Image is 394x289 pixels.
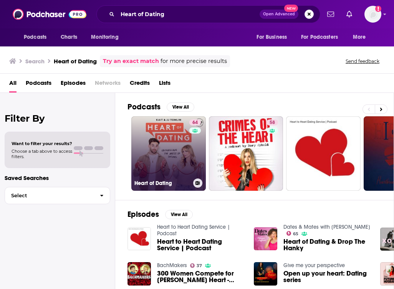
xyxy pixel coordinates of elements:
span: 300 Women Compete for [PERSON_NAME] Heart - Dating Show (Round 1) [157,270,245,283]
a: EpisodesView All [127,210,193,219]
img: Heart to Heart Dating Service | Podcast [127,227,151,251]
span: Select [5,193,94,198]
span: For Podcasters [301,32,338,43]
span: for more precise results [161,57,227,66]
a: 65 [286,231,299,236]
h2: Episodes [127,210,159,219]
img: Podchaser - Follow, Share and Rate Podcasts [13,7,86,21]
img: Open up your heart: Dating series [254,262,277,286]
a: Give me your perspective [283,262,345,269]
a: BachMakers [157,262,187,269]
a: Lists [159,77,171,92]
a: 37 [190,263,202,268]
span: Networks [95,77,121,92]
a: Podcasts [26,77,51,92]
a: Dates & Mates with Damona Hoffman [283,224,370,230]
a: 58 [267,119,278,126]
a: 58 [209,116,283,191]
a: Try an exact match [103,57,159,66]
a: Open up your heart: Dating series [283,270,371,283]
img: Heart of Dating & Drop The Hanky [254,227,277,251]
button: View All [167,102,194,112]
input: Search podcasts, credits, & more... [118,8,260,20]
span: Monitoring [91,32,118,43]
a: 300 Women Compete for Austin’s Heart - Dating Show (Round 1) [157,270,245,283]
span: 37 [197,264,202,268]
button: Select [5,187,110,204]
span: 65 [293,232,298,236]
h3: Search [25,58,45,65]
span: Charts [61,32,77,43]
span: Logged in as sschroeder [364,6,381,23]
a: Heart to Heart Dating Service | Podcast [157,224,230,237]
button: open menu [86,30,128,45]
img: User Profile [364,6,381,23]
button: View All [165,210,193,219]
span: Podcasts [24,32,46,43]
a: PodcastsView All [127,102,194,112]
h2: Podcasts [127,102,161,112]
span: Want to filter your results? [12,141,72,146]
h3: Heart of Dating [54,58,97,65]
a: Show notifications dropdown [343,8,355,21]
a: Show notifications dropdown [324,8,337,21]
svg: Add a profile image [375,6,381,12]
button: open menu [251,30,296,45]
a: 64 [189,119,201,126]
span: Choose a tab above to access filters. [12,149,72,159]
button: open menu [348,30,376,45]
button: open menu [296,30,349,45]
a: Episodes [61,77,86,92]
a: Charts [56,30,82,45]
img: 300 Women Compete for Austin’s Heart - Dating Show (Round 1) [127,262,151,286]
a: Credits [130,77,150,92]
button: open menu [18,30,56,45]
a: 64Heart of Dating [131,116,206,191]
span: More [353,32,366,43]
div: Search podcasts, credits, & more... [96,5,320,23]
span: For Business [257,32,287,43]
h2: Filter By [5,113,110,124]
button: Show profile menu [364,6,381,23]
h3: Heart of Dating [134,180,190,187]
p: Saved Searches [5,174,110,182]
a: Heart of Dating & Drop The Hanky [283,238,371,251]
button: Send feedback [343,58,382,64]
span: 64 [192,119,198,127]
a: All [9,77,17,92]
a: Heart to Heart Dating Service | Podcast [157,238,245,251]
span: Open Advanced [263,12,295,16]
button: Open AdvancedNew [260,10,298,19]
span: 58 [270,119,275,127]
span: New [284,5,298,12]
